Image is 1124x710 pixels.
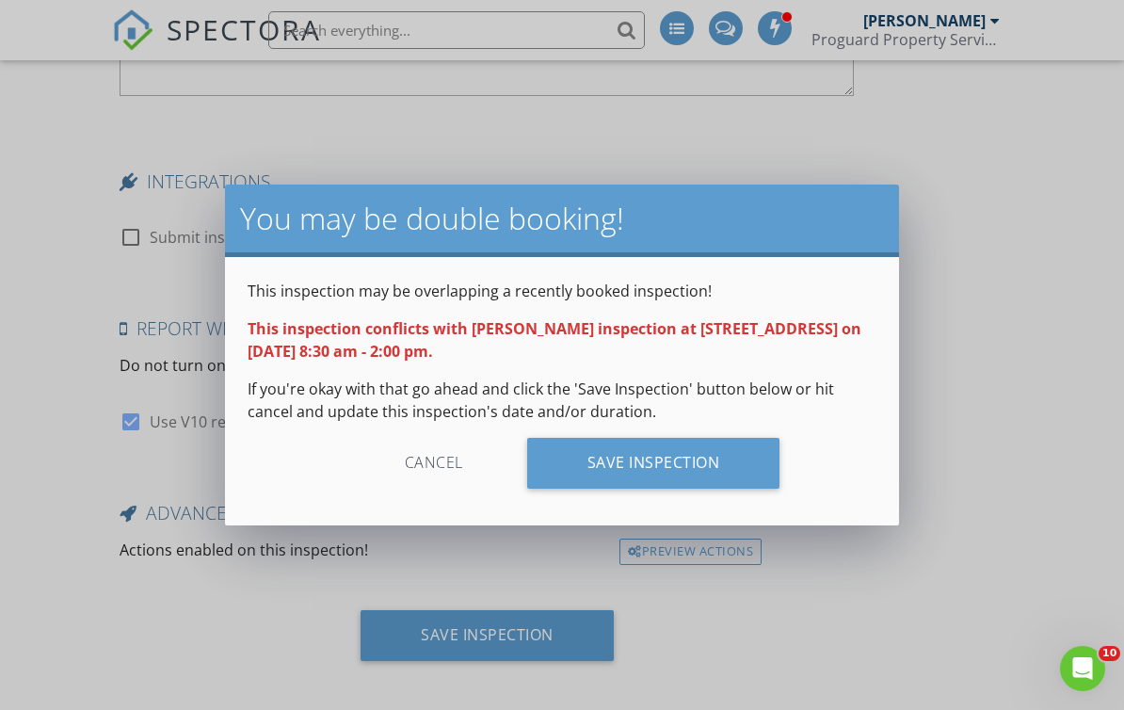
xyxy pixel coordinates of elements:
[1099,646,1120,661] span: 10
[248,280,876,302] p: This inspection may be overlapping a recently booked inspection!
[240,200,884,237] h2: You may be double booking!
[248,318,861,362] strong: This inspection conflicts with [PERSON_NAME] inspection at [STREET_ADDRESS] on [DATE] 8:30 am - 2...
[1060,646,1105,691] iframe: Intercom live chat
[527,438,780,489] div: Save Inspection
[248,378,876,423] p: If you're okay with that go ahead and click the 'Save Inspection' button below or hit cancel and ...
[345,438,523,489] div: Cancel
